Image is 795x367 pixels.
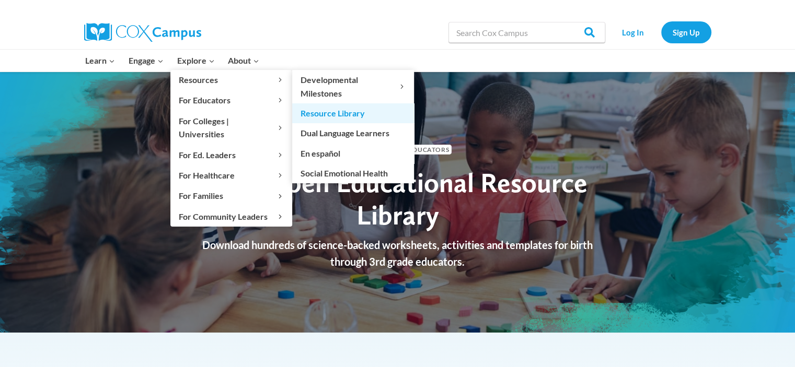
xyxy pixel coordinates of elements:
button: Child menu of Developmental Milestones [292,70,414,103]
button: Child menu of For Healthcare [170,165,292,185]
button: Child menu of About [221,50,266,72]
p: Download hundreds of science-backed worksheets, activities and templates for birth through 3rd gr... [186,236,609,270]
button: Child menu of Learn [79,50,122,72]
button: Child menu of For Educators [170,90,292,110]
a: Social Emotional Health [292,163,414,183]
a: En español [292,143,414,163]
button: Child menu of For Community Leaders [170,206,292,226]
button: Child menu of Explore [170,50,222,72]
button: Child menu of For Colleges | Universities [170,111,292,144]
nav: Primary Navigation [79,50,266,72]
button: Child menu of Engage [122,50,170,72]
input: Search Cox Campus [448,22,605,43]
a: Dual Language Learners [292,123,414,143]
a: Resource Library [292,103,414,123]
a: Sign Up [661,21,711,43]
nav: Secondary Navigation [610,21,711,43]
button: Child menu of Resources [170,70,292,90]
button: Child menu of For Families [170,186,292,206]
img: Cox Campus [84,23,201,42]
a: Log In [610,21,656,43]
span: Free Open Educational Resource Library [208,166,587,231]
button: Child menu of For Ed. Leaders [170,145,292,164]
